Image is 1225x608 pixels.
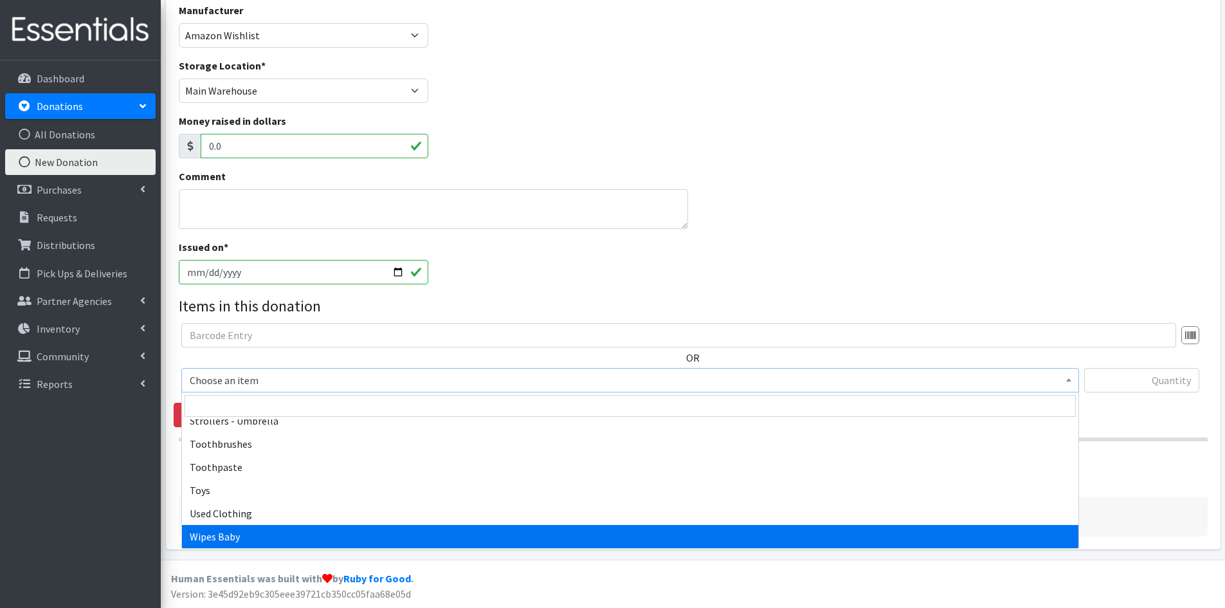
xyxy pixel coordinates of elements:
[179,295,1208,318] legend: Items in this donation
[5,177,156,203] a: Purchases
[190,371,1071,389] span: Choose an item
[224,241,228,253] abbr: required
[5,66,156,91] a: Dashboard
[181,368,1079,392] span: Choose an item
[261,59,266,72] abbr: required
[179,169,226,184] label: Comment
[182,409,1078,432] li: Strollers - Umbrella
[5,122,156,147] a: All Donations
[5,316,156,342] a: Inventory
[5,205,156,230] a: Requests
[5,232,156,258] a: Distributions
[343,572,411,585] a: Ruby for Good
[182,479,1078,502] li: Toys
[179,239,228,255] label: Issued on
[174,403,238,427] a: Remove
[182,525,1078,548] li: Wipes Baby
[5,93,156,119] a: Donations
[37,322,80,335] p: Inventory
[5,288,156,314] a: Partner Agencies
[182,502,1078,525] li: Used Clothing
[5,8,156,51] img: HumanEssentials
[171,572,413,585] strong: Human Essentials was built with by .
[179,113,286,129] label: Money raised in dollars
[37,378,73,391] p: Reports
[182,432,1078,456] li: Toothbrushes
[5,344,156,369] a: Community
[5,261,156,286] a: Pick Ups & Deliveries
[179,58,266,73] label: Storage Location
[686,350,700,365] label: OR
[37,183,82,196] p: Purchases
[37,211,77,224] p: Requests
[181,323,1176,347] input: Barcode Entry
[1084,368,1199,392] input: Quantity
[182,456,1078,479] li: Toothpaste
[37,350,89,363] p: Community
[37,295,112,308] p: Partner Agencies
[37,267,127,280] p: Pick Ups & Deliveries
[37,239,95,252] p: Distributions
[37,100,83,113] p: Donations
[37,72,84,85] p: Dashboard
[5,371,156,397] a: Reports
[5,149,156,175] a: New Donation
[171,587,411,600] span: Version: 3e45d92eb9c305eee39721cb350cc05faa68e05d
[179,3,243,18] label: Manufacturer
